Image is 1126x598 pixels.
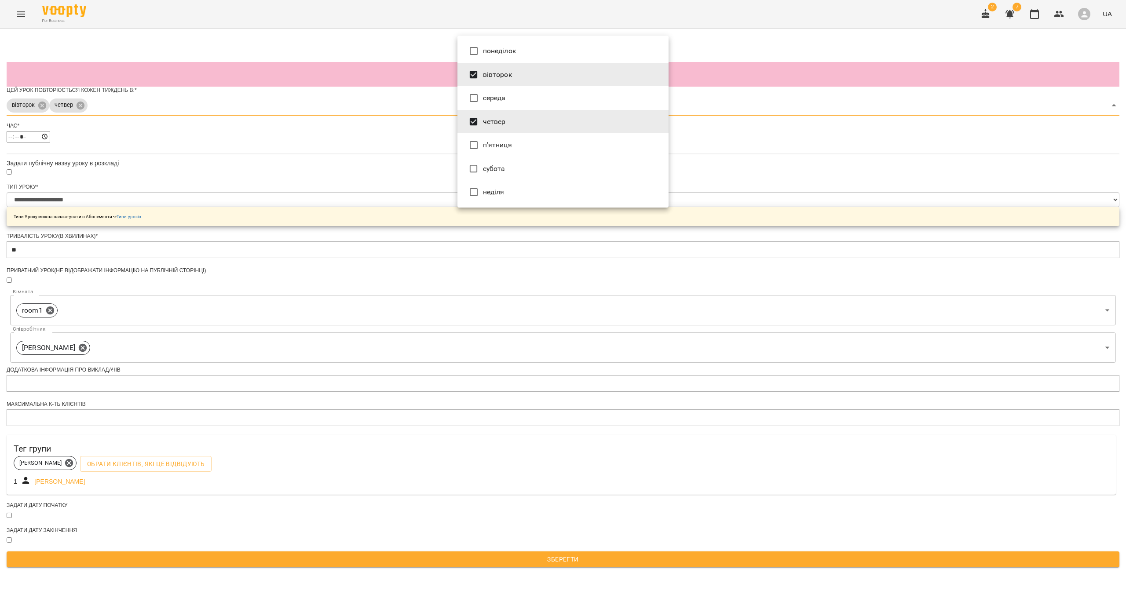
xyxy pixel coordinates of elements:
[457,39,669,63] li: понеділок
[457,63,669,87] li: вівторок
[457,133,669,157] li: п’ятниця
[457,157,669,181] li: субота
[457,180,669,204] li: неділя
[457,110,669,134] li: четвер
[457,86,669,110] li: середа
